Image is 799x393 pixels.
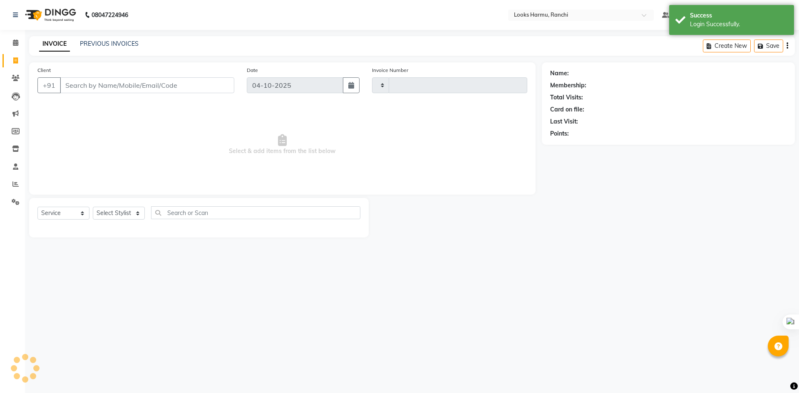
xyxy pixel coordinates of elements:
[690,11,788,20] div: Success
[550,105,584,114] div: Card on file:
[550,81,586,90] div: Membership:
[550,69,569,78] div: Name:
[21,3,78,27] img: logo
[550,129,569,138] div: Points:
[37,103,527,186] span: Select & add items from the list below
[690,20,788,29] div: Login Successfully.
[60,77,234,93] input: Search by Name/Mobile/Email/Code
[37,77,61,93] button: +91
[92,3,128,27] b: 08047224946
[703,40,751,52] button: Create New
[80,40,139,47] a: PREVIOUS INVOICES
[151,206,360,219] input: Search or Scan
[39,37,70,52] a: INVOICE
[37,67,51,74] label: Client
[372,67,408,74] label: Invoice Number
[754,40,783,52] button: Save
[550,93,583,102] div: Total Visits:
[550,117,578,126] div: Last Visit:
[247,67,258,74] label: Date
